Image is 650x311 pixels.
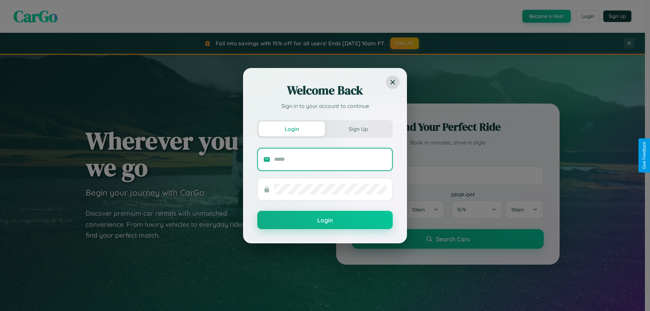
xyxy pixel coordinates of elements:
[325,121,391,136] button: Sign Up
[257,211,393,229] button: Login
[257,102,393,110] p: Sign in to your account to continue
[257,82,393,98] h2: Welcome Back
[259,121,325,136] button: Login
[642,142,647,169] div: Give Feedback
